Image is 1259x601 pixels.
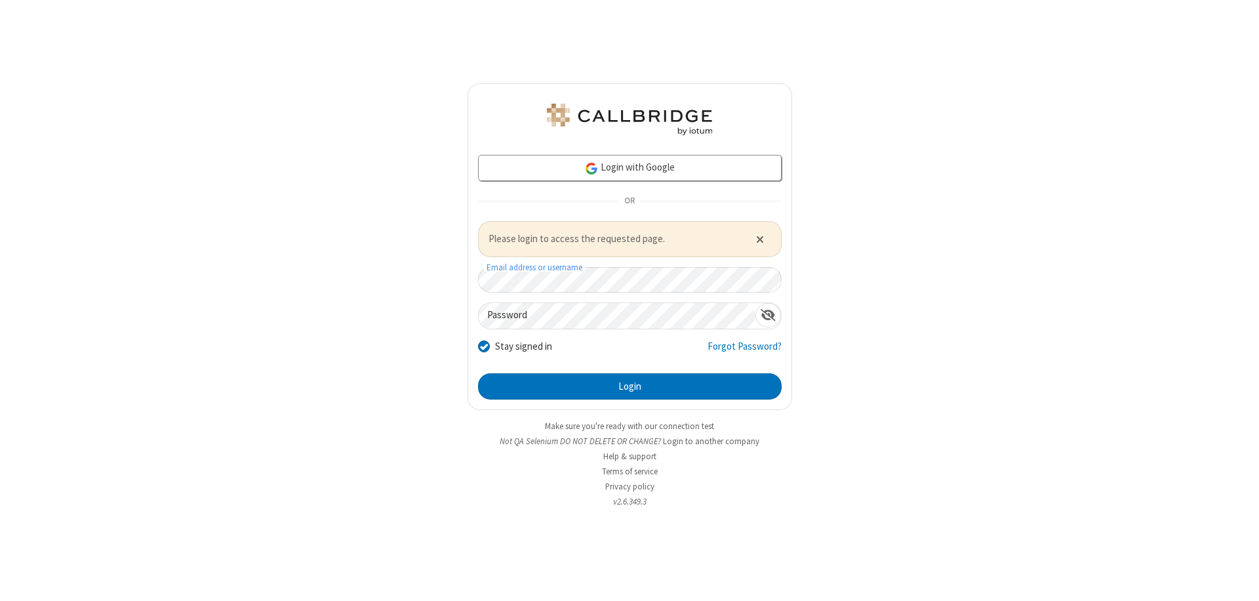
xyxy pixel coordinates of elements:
[468,495,792,508] li: v2.6.349.3
[755,303,781,327] div: Show password
[602,466,658,477] a: Terms of service
[605,481,654,492] a: Privacy policy
[545,421,714,432] a: Make sure you're ready with our connection test
[619,192,640,211] span: OR
[544,104,715,135] img: QA Selenium DO NOT DELETE OR CHANGE
[478,155,782,181] a: Login with Google
[479,303,755,329] input: Password
[708,339,782,364] a: Forgot Password?
[584,161,599,176] img: google-icon.png
[489,232,740,247] span: Please login to access the requested page.
[468,435,792,447] li: Not QA Selenium DO NOT DELETE OR CHANGE?
[478,373,782,400] button: Login
[495,339,552,354] label: Stay signed in
[603,451,656,462] a: Help & support
[663,435,759,447] button: Login to another company
[749,229,770,249] button: Close alert
[478,267,782,293] input: Email address or username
